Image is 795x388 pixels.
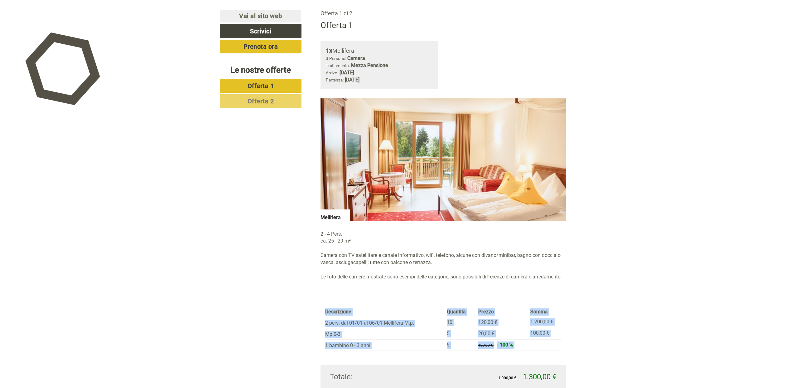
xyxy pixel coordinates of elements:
[528,307,561,317] th: Somma
[326,63,350,68] small: Trattamento:
[220,40,301,53] a: Prenota ora
[248,82,274,90] span: Offerta 1
[444,317,476,328] td: 10
[478,343,493,347] span: 120,00 €
[499,376,516,380] span: 1.900,00 €
[326,70,338,75] small: Arrivo:
[320,10,352,17] span: Offerta 1 di 2
[444,340,476,351] td: 5
[340,70,354,76] b: [DATE]
[325,371,443,382] div: Totale:
[351,62,388,68] b: Mezza Pensione
[326,46,433,55] div: Mellifera
[325,307,445,317] th: Descrizione
[320,231,566,281] p: 2 - 4 Pers. ca. 25 - 29 m² Camera con TV satellitare e canale informativo, wifi, telefono, alcune...
[347,55,365,61] b: Camera
[220,24,301,38] a: Scrivici
[220,9,301,23] a: Vai al sito web
[528,328,561,340] td: 100,00 €
[345,77,359,83] b: [DATE]
[326,77,344,82] small: Partenza:
[476,307,528,317] th: Prezzo
[444,307,476,317] th: Quantità
[325,317,445,328] td: 2 pers. dal 01/01 al 06/01 Mellifera M.p.
[248,97,274,105] span: Offerta 2
[444,328,476,340] td: 5
[497,342,513,348] span: - 100 %
[325,328,445,340] td: Mp 0-3
[320,98,566,221] img: image
[528,317,561,328] td: 1.200,00 €
[320,209,350,221] div: Mellifera
[523,372,556,381] span: 1.300,00 €
[326,47,332,54] b: 1x
[478,331,494,336] span: 20,00 €
[326,56,346,61] small: 3 Persone:
[325,340,445,351] td: 1 bambino 0 - 3 anni
[220,64,301,76] div: Le nostre offerte
[320,20,353,31] div: Offerta 1
[478,319,497,325] span: 120,00 €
